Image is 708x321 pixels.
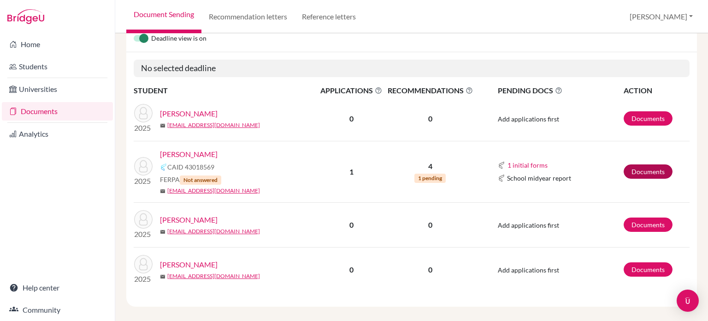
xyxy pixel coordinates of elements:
[498,221,559,229] span: Add applications first
[7,9,44,24] img: Bridge-U
[160,259,218,270] a: [PERSON_NAME]
[134,210,153,229] img: Pickett, Micah
[134,122,153,133] p: 2025
[134,85,318,97] th: STUDENT
[385,264,475,275] p: 0
[167,187,260,195] a: [EMAIL_ADDRESS][DOMAIN_NAME]
[180,176,221,185] span: Not answered
[498,115,559,123] span: Add applications first
[167,227,260,236] a: [EMAIL_ADDRESS][DOMAIN_NAME]
[160,214,218,225] a: [PERSON_NAME]
[349,220,354,229] b: 0
[2,279,113,297] a: Help center
[134,255,153,273] img: Silverstein, Michael
[677,290,699,312] div: Open Intercom Messenger
[160,229,165,235] span: mail
[349,265,354,274] b: 0
[507,173,571,183] span: School midyear report
[134,229,153,240] p: 2025
[385,219,475,230] p: 0
[498,175,505,182] img: Common App logo
[160,123,165,128] span: mail
[134,176,153,187] p: 2025
[160,188,165,194] span: mail
[160,149,218,160] a: [PERSON_NAME]
[160,108,218,119] a: [PERSON_NAME]
[349,167,354,176] b: 1
[624,218,673,232] a: Documents
[624,262,673,277] a: Documents
[134,273,153,285] p: 2025
[385,113,475,124] p: 0
[498,85,623,96] span: PENDING DOCS
[167,121,260,129] a: [EMAIL_ADDRESS][DOMAIN_NAME]
[625,8,697,25] button: [PERSON_NAME]
[2,125,113,143] a: Analytics
[151,33,206,44] span: Deadline view is on
[2,57,113,76] a: Students
[507,160,548,170] button: 1 initial forms
[624,111,673,126] a: Documents
[2,102,113,121] a: Documents
[623,85,690,97] th: ACTION
[498,266,559,274] span: Add applications first
[385,85,475,96] span: RECOMMENDATIONS
[2,80,113,98] a: Universities
[319,85,384,96] span: APPLICATIONS
[167,162,214,172] span: CAID 43018569
[385,161,475,172] p: 4
[160,175,221,185] span: FERPA
[134,60,690,77] h5: No selected deadline
[134,104,153,122] img: Fearday, Michael
[624,164,673,179] a: Documents
[167,272,260,280] a: [EMAIL_ADDRESS][DOMAIN_NAME]
[349,114,354,123] b: 0
[160,274,165,279] span: mail
[134,157,153,176] img: Parsley, Michaela
[2,35,113,54] a: Home
[414,174,446,183] span: 1 pending
[2,301,113,319] a: Community
[160,164,167,171] img: Common App logo
[498,162,505,169] img: Common App logo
